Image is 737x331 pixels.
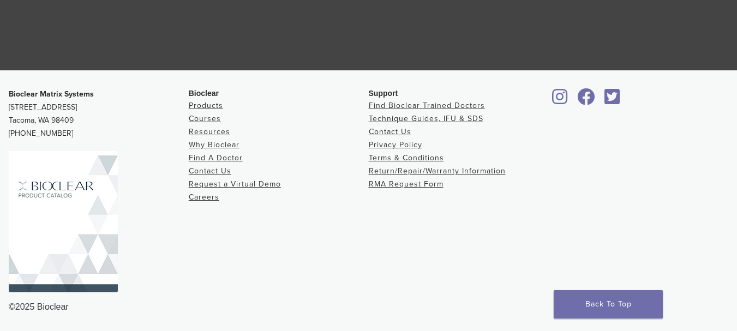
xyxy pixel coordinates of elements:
a: Careers [189,192,219,202]
a: Privacy Policy [369,140,422,149]
a: Technique Guides, IFU & SDS [369,114,483,123]
a: RMA Request Form [369,179,444,189]
a: Products [189,101,223,110]
div: ©2025 Bioclear [9,300,728,314]
a: Find Bioclear Trained Doctors [369,101,485,110]
a: Resources [189,127,230,136]
a: Bioclear [548,95,571,106]
a: Courses [189,114,221,123]
strong: Bioclear Matrix Systems [9,89,94,99]
a: Contact Us [369,127,411,136]
a: Why Bioclear [189,140,239,149]
a: Contact Us [189,166,231,176]
a: Bioclear [601,95,624,106]
a: Back To Top [554,290,663,318]
span: Support [369,89,398,98]
span: Bioclear [189,89,219,98]
img: Bioclear [9,151,118,292]
a: Terms & Conditions [369,153,444,163]
a: Request a Virtual Demo [189,179,281,189]
a: Bioclear [573,95,598,106]
p: [STREET_ADDRESS] Tacoma, WA 98409 [PHONE_NUMBER] [9,88,189,140]
a: Find A Doctor [189,153,243,163]
a: Return/Repair/Warranty Information [369,166,506,176]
